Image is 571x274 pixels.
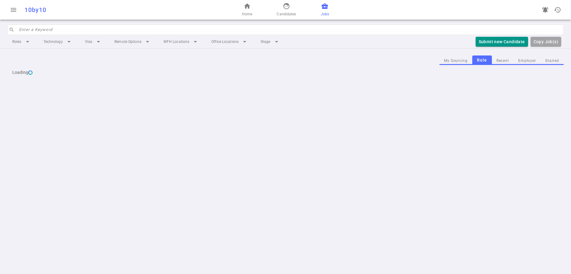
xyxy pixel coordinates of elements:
button: Starred [541,57,564,65]
img: loading... [28,70,33,75]
div: 10by10 [25,6,188,13]
span: search [9,27,14,32]
span: Jobs [321,11,329,17]
span: history [554,6,561,13]
a: Go to see announcements [539,4,551,16]
button: Open menu [7,4,20,16]
span: face [283,2,290,10]
button: Recent [492,57,514,65]
a: Jobs [321,2,329,17]
a: Home [242,2,252,17]
button: Employer [514,57,541,65]
a: Candidates [277,2,296,17]
button: My Sourcing [439,57,472,65]
span: Candidates [277,11,296,17]
span: business_center [321,2,328,10]
li: Remote Options [109,36,156,47]
span: menu [10,6,17,13]
li: Stage [256,36,285,47]
li: Roles [7,36,36,47]
span: notifications_active [542,6,549,13]
button: Open history [551,4,564,16]
li: Technology [39,36,78,47]
li: WFH Locations [159,36,204,47]
div: Loading [7,65,564,80]
span: home [243,2,251,10]
span: Home [242,11,252,17]
li: Visa [80,36,107,47]
button: Role [472,55,492,65]
li: Office Locations [206,36,253,47]
button: Submit new Candidate [476,37,528,47]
